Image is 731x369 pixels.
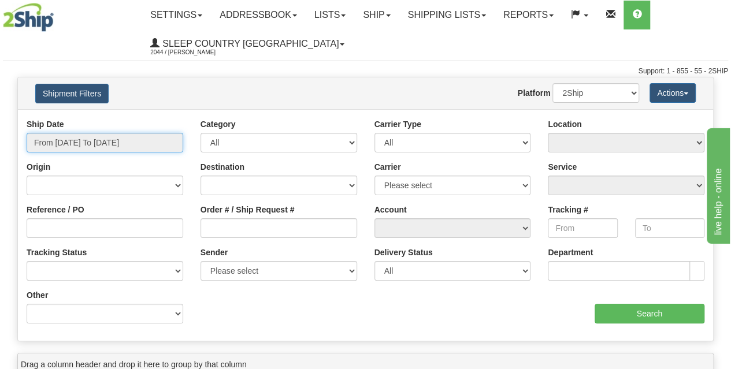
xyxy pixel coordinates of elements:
button: Actions [650,83,696,103]
label: Category [201,118,236,130]
iframe: chat widget [704,125,730,243]
label: Origin [27,161,50,173]
label: Delivery Status [374,247,433,258]
label: Account [374,204,407,215]
div: Support: 1 - 855 - 55 - 2SHIP [3,66,728,76]
span: Sleep Country [GEOGRAPHIC_DATA] [159,39,339,49]
label: Carrier [374,161,401,173]
label: Platform [518,87,551,99]
span: 2044 / [PERSON_NAME] [150,47,237,58]
a: Shipping lists [399,1,495,29]
label: Location [548,118,581,130]
label: Other [27,289,48,301]
label: Sender [201,247,228,258]
button: Shipment Filters [35,84,109,103]
label: Destination [201,161,244,173]
a: Ship [354,1,399,29]
a: Sleep Country [GEOGRAPHIC_DATA] 2044 / [PERSON_NAME] [142,29,353,58]
a: Lists [306,1,354,29]
img: logo2044.jpg [3,3,54,32]
a: Addressbook [211,1,306,29]
label: Ship Date [27,118,64,130]
a: Settings [142,1,211,29]
a: Reports [495,1,562,29]
input: To [635,218,704,238]
label: Service [548,161,577,173]
label: Carrier Type [374,118,421,130]
label: Department [548,247,593,258]
label: Reference / PO [27,204,84,215]
label: Tracking Status [27,247,87,258]
label: Tracking # [548,204,588,215]
div: live help - online [9,7,107,21]
input: From [548,218,617,238]
label: Order # / Ship Request # [201,204,295,215]
input: Search [595,304,705,323]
